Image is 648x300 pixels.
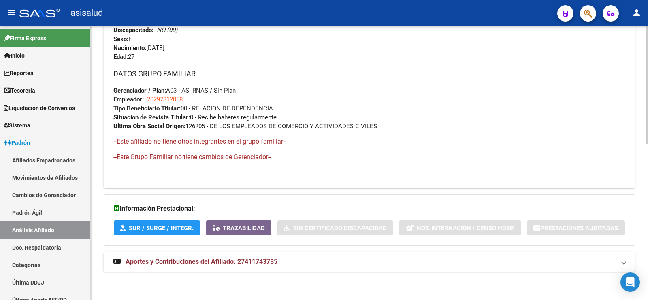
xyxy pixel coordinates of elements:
strong: Sexo: [113,35,128,43]
strong: Situacion de Revista Titular: [113,114,190,121]
div: Open Intercom Messenger [620,272,640,292]
span: Aportes y Contribuciones del Afiliado: 27411743735 [126,258,277,265]
span: Not. Internacion / Censo Hosp. [417,224,514,232]
h3: DATOS GRUPO FAMILIAR [113,68,625,80]
span: Sistema [4,121,30,130]
span: - asisalud [64,4,103,22]
strong: Gerenciador / Plan: [113,87,166,94]
button: Not. Internacion / Censo Hosp. [399,220,521,235]
h4: --Este Grupo Familiar no tiene cambios de Gerenciador-- [113,153,625,162]
mat-expansion-panel-header: Aportes y Contribuciones del Afiliado: 27411743735 [104,252,635,272]
span: 20297312058 [147,96,183,103]
strong: Tipo Beneficiario Titular: [113,105,181,112]
strong: Nacimiento: [113,44,146,52]
button: Prestaciones Auditadas [527,220,625,235]
h4: --Este afiliado no tiene otros integrantes en el grupo familiar-- [113,137,625,146]
span: Inicio [4,51,25,60]
h3: Información Prestacional: [114,203,625,214]
button: Trazabilidad [206,220,271,235]
span: 00 - RELACION DE DEPENDENCIA [113,105,273,112]
mat-icon: person [632,8,642,17]
strong: Edad: [113,53,128,60]
span: Sin Certificado Discapacidad [293,224,387,232]
span: Reportes [4,69,33,78]
button: Sin Certificado Discapacidad [277,220,393,235]
span: F [113,35,132,43]
span: 27 [113,53,134,60]
span: Tesorería [4,86,35,95]
strong: Empleador: [113,96,144,103]
mat-icon: menu [6,8,16,17]
span: 0 - Recibe haberes regularmente [113,114,277,121]
strong: Discapacitado: [113,26,153,34]
span: [DATE] [113,44,164,52]
span: Liquidación de Convenios [4,104,75,112]
strong: Ultima Obra Social Origen: [113,123,185,130]
span: 126205 - DE LOS EMPLEADOS DE COMERCIO Y ACTIVIDADES CIVILES [113,123,377,130]
span: SUR / SURGE / INTEGR. [129,224,194,232]
button: SUR / SURGE / INTEGR. [114,220,200,235]
span: Padrón [4,138,30,147]
span: Prestaciones Auditadas [540,224,618,232]
i: NO (00) [157,26,177,34]
span: Trazabilidad [223,224,265,232]
span: A03 - ASI RNAS / Sin Plan [113,87,236,94]
span: Firma Express [4,34,46,43]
